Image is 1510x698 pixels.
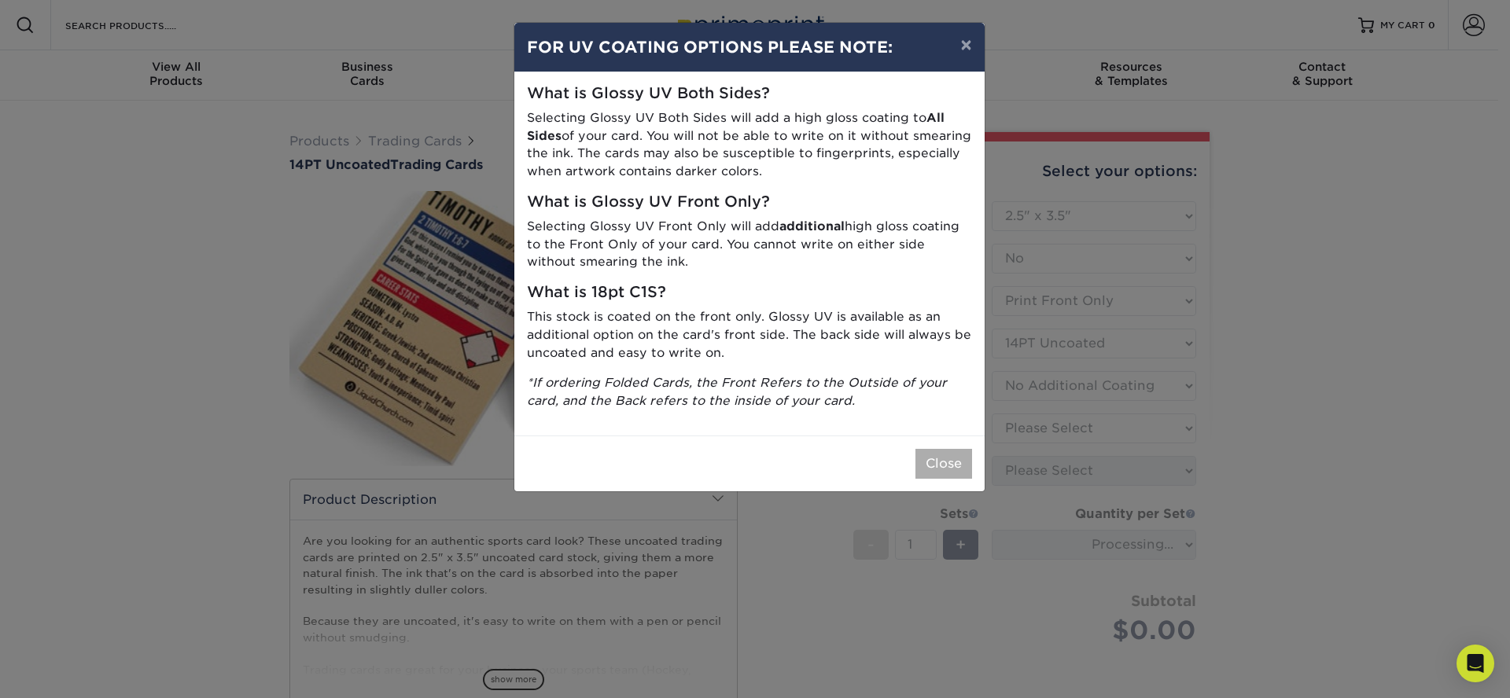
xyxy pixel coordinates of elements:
[527,85,972,103] h5: What is Glossy UV Both Sides?
[527,218,972,271] p: Selecting Glossy UV Front Only will add high gloss coating to the Front Only of your card. You ca...
[915,449,972,479] button: Close
[527,110,945,143] strong: All Sides
[527,308,972,362] p: This stock is coated on the front only. Glossy UV is available as an additional option on the car...
[527,35,972,59] h4: FOR UV COATING OPTIONS PLEASE NOTE:
[527,284,972,302] h5: What is 18pt C1S?
[948,23,984,67] button: ×
[779,219,845,233] strong: additional
[1457,645,1494,682] div: Open Intercom Messenger
[527,109,972,181] p: Selecting Glossy UV Both Sides will add a high gloss coating to of your card. You will not be abl...
[527,375,947,408] i: *If ordering Folded Cards, the Front Refers to the Outside of your card, and the Back refers to t...
[527,193,972,211] h5: What is Glossy UV Front Only?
